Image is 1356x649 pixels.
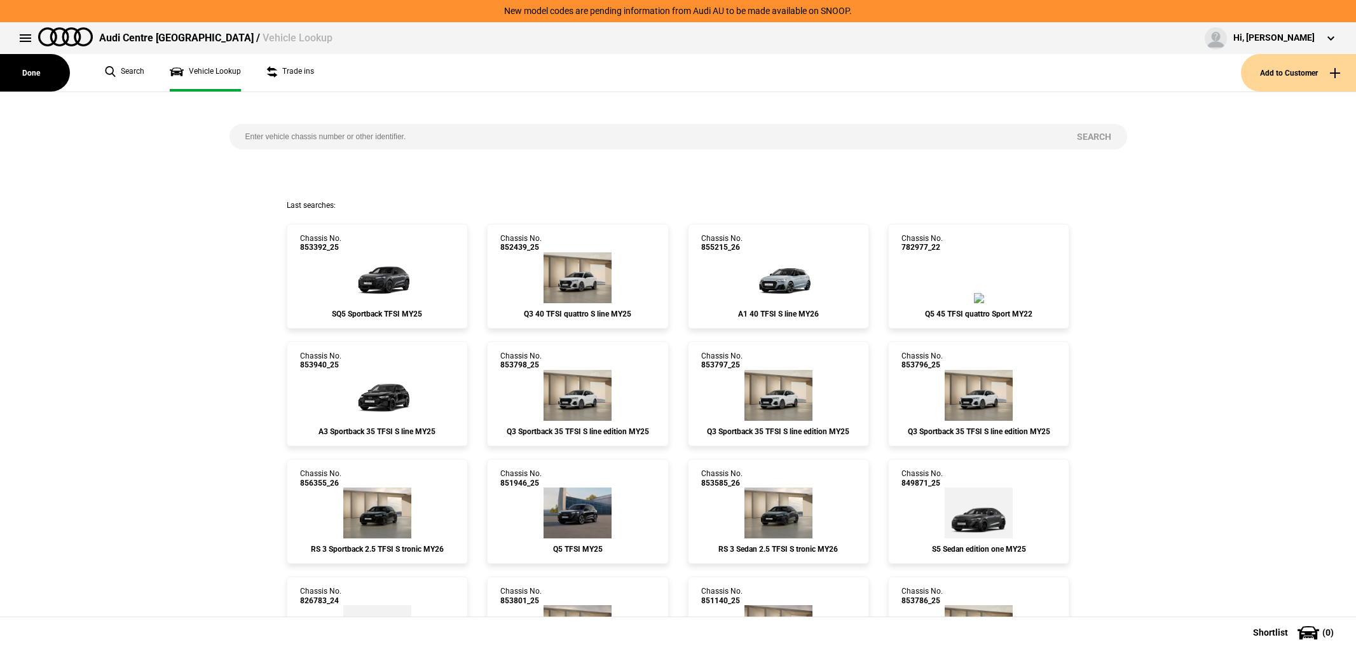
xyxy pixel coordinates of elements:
[500,352,542,370] div: Chassis No.
[500,469,542,488] div: Chassis No.
[901,243,943,252] span: 782977_22
[500,310,655,318] div: Q3 40 TFSI quattro S line MY25
[500,243,542,252] span: 852439_25
[99,31,332,45] div: Audi Centre [GEOGRAPHIC_DATA] /
[1253,628,1288,637] span: Shortlist
[901,310,1056,318] div: Q5 45 TFSI quattro Sport MY22
[945,488,1013,538] img: Audi_FU2S5Y_25LE_GX_6Y6Y_PAH_9VS_PYH_3FP_(Nadin:_3FP_9VS_C85_PAH_PYH_SN8)_ext.png
[300,587,341,605] div: Chassis No.
[544,370,612,421] img: Audi_F3NCCX_25LE_FZ_2Y2Y_QQ2_3FB_6FJ_V72_WN8_X8C_(Nadin:_3FB_6FJ_C62_QQ2_V72_WN8)_ext.png
[500,596,542,605] span: 853801_25
[701,243,743,252] span: 855215_26
[901,596,943,605] span: 853786_25
[300,545,455,554] div: RS 3 Sportback 2.5 TFSI S tronic MY26
[500,479,542,488] span: 851946_25
[500,427,655,436] div: Q3 Sportback 35 TFSI S line edition MY25
[701,479,743,488] span: 853585_26
[500,587,542,605] div: Chassis No.
[701,545,856,554] div: RS 3 Sedan 2.5 TFSI S tronic MY26
[266,54,314,92] a: Trade ins
[1233,32,1315,44] div: Hi, [PERSON_NAME]
[701,596,743,605] span: 851140_25
[300,596,341,605] span: 826783_24
[339,252,415,303] img: Audi_GUNS5Y_25S_GX_6Y6Y_PAH_5MK_WA2_6FJ_53A_PYH_PWO_(Nadin:_53A_5MK_6FJ_C57_PAH_PWO_PYH_WA2)_ext.png
[263,32,332,44] span: Vehicle Lookup
[901,469,943,488] div: Chassis No.
[1322,628,1334,637] span: ( 0 )
[901,545,1056,554] div: S5 Sedan edition one MY25
[901,234,943,252] div: Chassis No.
[1061,124,1127,149] button: Search
[945,370,1013,421] img: Audi_F3NCCX_25LE_FZ_2Y2Y_QQ2_3FB_6FJ_V72_WN8_X8C_(Nadin:_3FB_6FJ_C62_QQ2_V72_WN8)_ext.png
[701,234,743,252] div: Chassis No.
[1234,617,1356,648] button: Shortlist(0)
[500,360,542,369] span: 853798_25
[1241,54,1356,92] button: Add to Customer
[901,587,943,605] div: Chassis No.
[339,370,415,421] img: Audi_8YFCYG_25_EI_0E0E_WBX_3L5_WXC_WXC-1_PWL_PY5_PYY_U35_(Nadin:_3L5_C56_PWL_PY5_PYY_U35_WBX_WXC)...
[901,479,943,488] span: 849871_25
[170,54,241,92] a: Vehicle Lookup
[701,310,856,318] div: A1 40 TFSI S line MY26
[701,427,856,436] div: Q3 Sportback 35 TFSI S line edition MY25
[701,360,743,369] span: 853797_25
[901,360,943,369] span: 853796_25
[300,479,341,488] span: 856355_26
[701,352,743,370] div: Chassis No.
[300,243,341,252] span: 853392_25
[287,201,336,210] span: Last searches:
[229,124,1061,149] input: Enter vehicle chassis number or other identifier.
[300,310,455,318] div: SQ5 Sportback TFSI MY25
[38,27,93,46] img: audi.png
[901,352,943,370] div: Chassis No.
[744,370,812,421] img: Audi_F3NCCX_25LE_FZ_2Y2Y_QQ2_3FB_6FJ_V72_WN8_X8C_(Nadin:_3FB_6FJ_C62_QQ2_V72_WN8)_ext.png
[300,427,455,436] div: A3 Sportback 35 TFSI S line MY25
[701,469,743,488] div: Chassis No.
[300,234,341,252] div: Chassis No.
[300,360,341,369] span: 853940_25
[300,469,341,488] div: Chassis No.
[500,234,542,252] div: Chassis No.
[500,545,655,554] div: Q5 TFSI MY25
[974,293,984,303] img: Audi_FYGB3Y_22S_YM_H1H1_MP_S0P_(Nadin:_3FU_5MF_6NQ_9VD_C33_PCE_PCF_PV3_S0P_V71_WA9)_ext.png
[105,54,144,92] a: Search
[544,488,612,538] img: Audi_GUBAZG_25_FW_0E0E_3FU_PAH_WA7_6FJ_F80_H65_(Nadin:_3FU_6FJ_C56_F80_H65_PAH_WA7)_ext.png
[701,587,743,605] div: Chassis No.
[744,488,812,538] img: Audi_8YMRWY_26_TG_6Y6Y_WA9_6H4_PEJ_5J2_(Nadin:_5J2_6H4_C57_PEJ_S7K_WA9)_ext.png
[740,252,816,303] img: Audi_GBACFG_26_ZV_1X0E_6H4_WA2_N4M_4ZP_CV1_2Z7_6FB_(Nadin:_2Z7_4ZP_6FB_6H4_C44_CV1_N4M_WA2)_ext.png
[901,427,1056,436] div: Q3 Sportback 35 TFSI S line edition MY25
[544,252,612,303] img: Audi_F3BC6Y_25_EI_Z9Z9_WN9_PXC_6FJ_3S2_52Z_(Nadin:_3S2_52Z_6FJ_C62_PXC_WN9)_ext.png
[343,488,411,538] img: Audi_8YFRWY_26_TG_0E0E_5MB_6FA_PEJ_(Nadin:_5MB_6FA_C57_PEJ)_ext.png
[300,352,341,370] div: Chassis No.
